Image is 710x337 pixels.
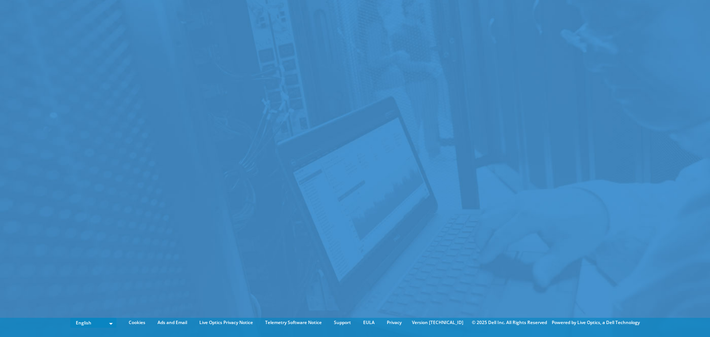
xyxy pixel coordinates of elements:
[358,319,380,327] a: EULA
[194,319,258,327] a: Live Optics Privacy Notice
[381,319,407,327] a: Privacy
[408,319,467,327] li: Version [TECHNICAL_ID]
[328,319,356,327] a: Support
[468,319,551,327] li: © 2025 Dell Inc. All Rights Reserved
[152,319,193,327] a: Ads and Email
[260,319,327,327] a: Telemetry Software Notice
[552,319,640,327] li: Powered by Live Optics, a Dell Technology
[123,319,151,327] a: Cookies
